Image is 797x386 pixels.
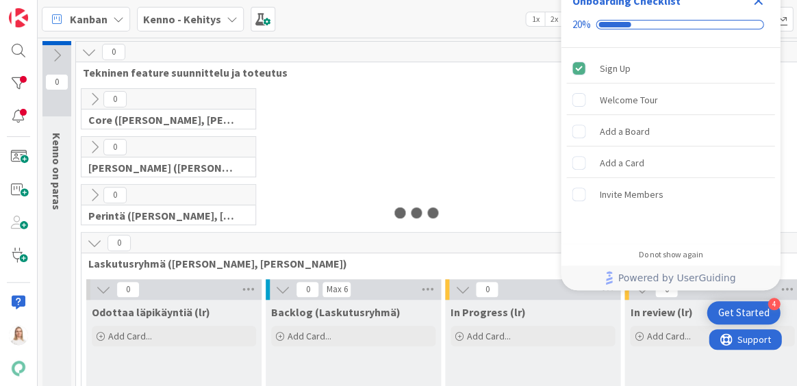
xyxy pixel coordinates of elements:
div: Add a Board is incomplete. [566,116,774,146]
span: Support [29,2,62,18]
span: Halti (Sebastian, VilleH, Riikka, Antti, MikkoV, PetriH, PetriM) [88,161,238,175]
div: Invite Members [599,186,663,203]
span: In review (lr) [630,305,692,319]
span: Add Card... [646,330,690,342]
div: Max 6 [326,286,347,293]
div: Sign Up is complete. [566,53,774,83]
img: Visit kanbanzone.com [9,8,28,27]
span: 0 [103,187,127,203]
div: Checklist progress: 20% [572,18,769,31]
div: 4 [768,298,780,310]
span: Core (Pasi, Jussi, JaakkoHä, Jyri, Leo, MikkoK, Väinö, MattiH) [88,113,238,127]
span: 0 [107,235,131,251]
span: 0 [103,91,127,107]
div: Checklist items [561,48,780,240]
div: Get Started [718,306,769,320]
div: Footer [561,266,780,290]
span: 0 [45,74,68,90]
span: 1x [526,12,544,26]
span: Powered by UserGuiding [618,270,735,286]
a: Powered by UserGuiding [568,266,773,290]
img: SL [9,326,28,345]
span: Backlog (Laskutusryhmä) [271,305,401,319]
div: Add a Card is incomplete. [566,148,774,178]
div: Welcome Tour is incomplete. [566,85,774,115]
div: Add a Card [599,155,644,171]
div: Do not show again [638,249,703,260]
span: Add Card... [108,330,152,342]
span: Perintä (Jaakko, PetriH, MikkoV, Pasi) [88,209,238,222]
div: Open Get Started checklist, remaining modules: 4 [707,301,780,324]
span: 0 [296,281,319,298]
span: 0 [475,281,498,298]
span: In Progress (lr) [451,305,526,319]
span: Kanban [70,11,107,27]
div: Welcome Tour [599,92,657,108]
div: Sign Up [599,60,630,77]
span: 2x [544,12,563,26]
span: Odottaa läpikäyntiä (lr) [92,305,210,319]
span: 0 [116,281,140,298]
span: Add Card... [467,330,511,342]
b: Kenno - Kehitys [143,12,221,26]
img: avatar [9,359,28,378]
div: Invite Members is incomplete. [566,179,774,209]
div: 20% [572,18,590,31]
div: Add a Board [599,123,649,140]
span: 0 [103,139,127,155]
span: 0 [102,44,125,60]
span: Kenno on paras [50,133,64,210]
span: Add Card... [288,330,331,342]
